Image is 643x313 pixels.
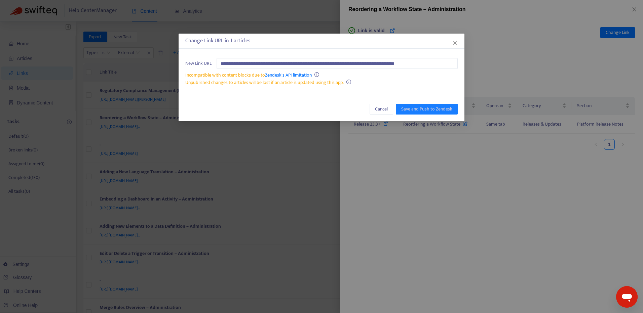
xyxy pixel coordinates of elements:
iframe: Button to launch messaging window [616,286,638,308]
span: close [452,40,458,46]
div: Change Link URL in 1 articles [185,37,458,45]
span: Incompatible with content blocks due to [185,71,312,79]
button: Cancel [370,104,393,115]
span: New Link URL [185,60,212,67]
span: Cancel [375,105,388,113]
a: Zendesk's API limitation [265,71,312,79]
span: info-circle [346,80,351,84]
button: Save and Push to Zendesk [396,104,458,115]
span: info-circle [314,72,319,77]
span: Unpublished changes to articles will be lost if an article is updated using this app. [185,79,344,86]
button: Close [451,39,459,47]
